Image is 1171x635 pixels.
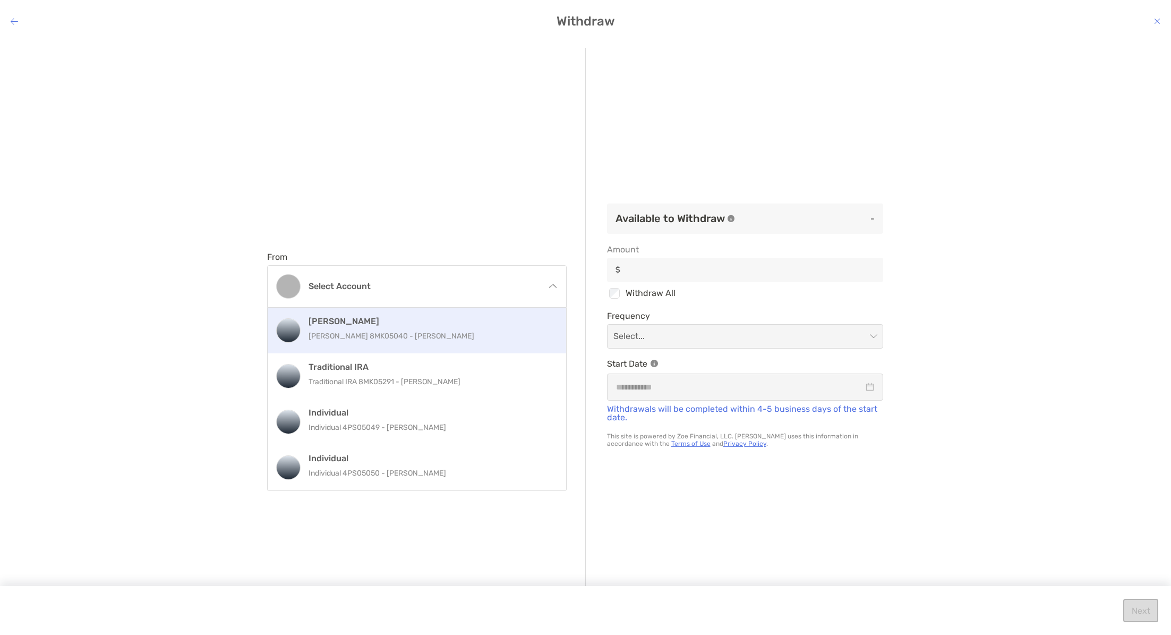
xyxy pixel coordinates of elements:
h4: Individual [309,453,548,463]
p: [PERSON_NAME] 8MK05040 - [PERSON_NAME] [309,329,548,343]
img: Individual [277,410,300,434]
img: Traditional IRA [277,365,300,388]
p: This site is powered by Zoe Financial, LLC. [PERSON_NAME] uses this information in accordance wit... [607,433,883,447]
img: Individual [277,456,300,479]
p: Withdrawals will be completed within 4-5 business days of the start date. [607,405,883,422]
img: input icon [616,266,620,274]
p: Traditional IRA 8MK05291 - [PERSON_NAME] [309,375,548,388]
p: Individual 4PS05049 - [PERSON_NAME] [309,421,548,434]
img: Information Icon [651,360,658,367]
p: - [744,212,875,225]
span: Frequency [607,311,883,321]
h4: Select account [309,281,538,291]
p: Start Date [607,357,883,370]
a: Terms of Use [671,440,711,447]
label: From [267,252,287,262]
h3: Available to Withdraw [616,212,725,225]
a: Privacy Policy [723,440,766,447]
span: Amount [607,244,883,255]
h4: [PERSON_NAME] [309,316,548,326]
p: Individual 4PS05050 - [PERSON_NAME] [309,467,548,480]
img: Roth IRA [277,319,300,342]
input: Amountinput icon [625,265,883,274]
div: Withdraw All [607,286,883,300]
h4: Traditional IRA [309,362,548,372]
h4: Individual [309,408,548,418]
